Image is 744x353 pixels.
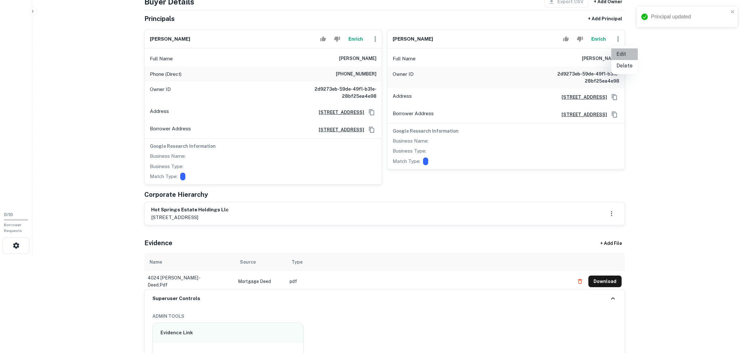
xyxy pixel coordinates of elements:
iframe: Chat Widget [712,301,744,332]
li: Delete [611,60,638,72]
li: Edit [611,48,638,60]
button: close [730,9,735,15]
div: Principal updated [651,13,728,21]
